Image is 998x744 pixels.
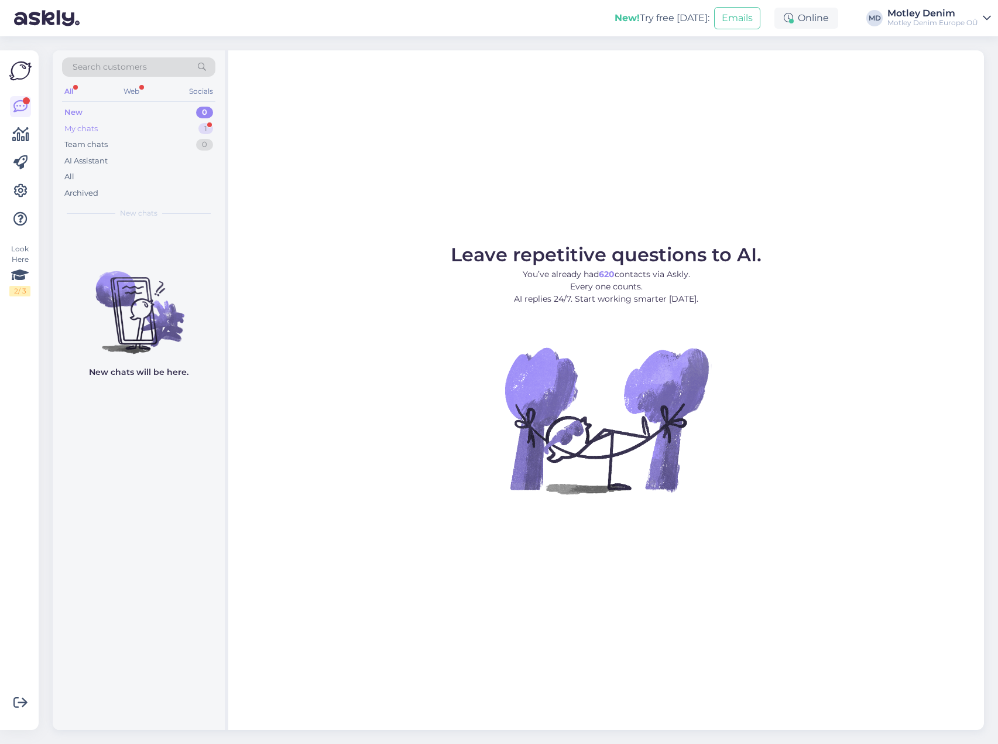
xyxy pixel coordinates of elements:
[73,61,147,73] span: Search customers
[599,269,615,279] b: 620
[64,123,98,135] div: My chats
[615,11,709,25] div: Try free [DATE]:
[196,107,213,118] div: 0
[774,8,838,29] div: Online
[866,10,883,26] div: MD
[887,9,978,18] div: Motley Denim
[198,123,213,135] div: 1
[9,244,30,296] div: Look Here
[501,315,712,525] img: No Chat active
[196,139,213,151] div: 0
[887,18,978,28] div: Motley Denim Europe OÜ
[120,208,157,219] span: New chats
[64,139,108,151] div: Team chats
[64,155,108,167] div: AI Assistant
[615,12,640,23] b: New!
[887,9,991,28] a: Motley DenimMotley Denim Europe OÜ
[9,60,32,82] img: Askly Logo
[53,250,225,356] img: No chats
[64,171,74,183] div: All
[62,84,76,99] div: All
[451,268,762,305] p: You’ve already had contacts via Askly. Every one counts. AI replies 24/7. Start working smarter [...
[187,84,215,99] div: Socials
[714,7,760,29] button: Emails
[64,107,83,118] div: New
[64,187,98,199] div: Archived
[9,286,30,296] div: 2 / 3
[89,366,188,378] p: New chats will be here.
[121,84,142,99] div: Web
[451,243,762,266] span: Leave repetitive questions to AI.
